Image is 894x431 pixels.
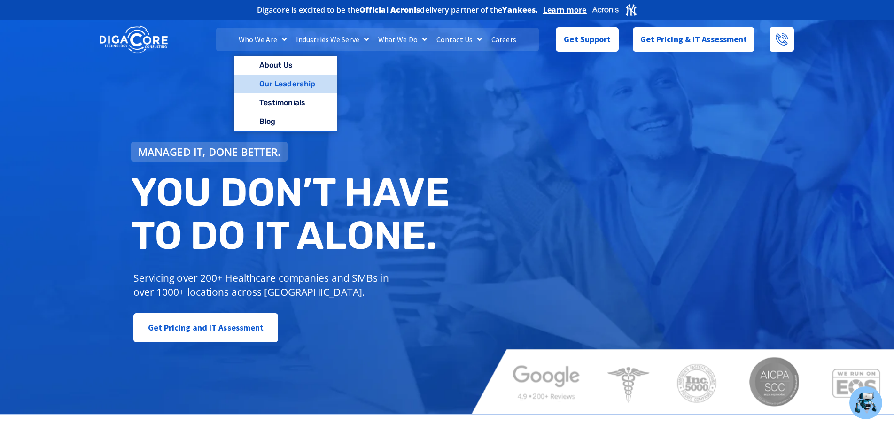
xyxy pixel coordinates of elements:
a: Managed IT, done better. [131,142,288,162]
b: Official Acronis [359,5,420,15]
span: Managed IT, done better. [138,146,281,157]
a: Blog [234,112,337,131]
a: Testimonials [234,93,337,112]
a: Contact Us [432,28,487,51]
a: Get Support [556,27,618,52]
h2: Digacore is excited to be the delivery partner of the [257,6,538,14]
a: Get Pricing and IT Assessment [133,313,279,342]
a: About Us [234,56,337,75]
a: Learn more [543,5,587,15]
ul: Who We Are [234,56,337,132]
b: Yankees. [502,5,538,15]
img: DigaCore Technology Consulting [100,25,168,54]
a: Get Pricing & IT Assessment [633,27,755,52]
a: What We Do [373,28,432,51]
p: Servicing over 200+ Healthcare companies and SMBs in over 1000+ locations across [GEOGRAPHIC_DATA]. [133,271,396,299]
img: Acronis [591,3,637,16]
span: Get Support [564,30,611,49]
a: Careers [487,28,521,51]
a: Our Leadership [234,75,337,93]
nav: Menu [216,28,538,51]
span: Get Pricing & IT Assessment [640,30,747,49]
span: Get Pricing and IT Assessment [148,318,264,337]
a: Who We Are [234,28,291,51]
a: Industries We Serve [291,28,373,51]
h2: You don’t have to do IT alone. [131,171,454,257]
